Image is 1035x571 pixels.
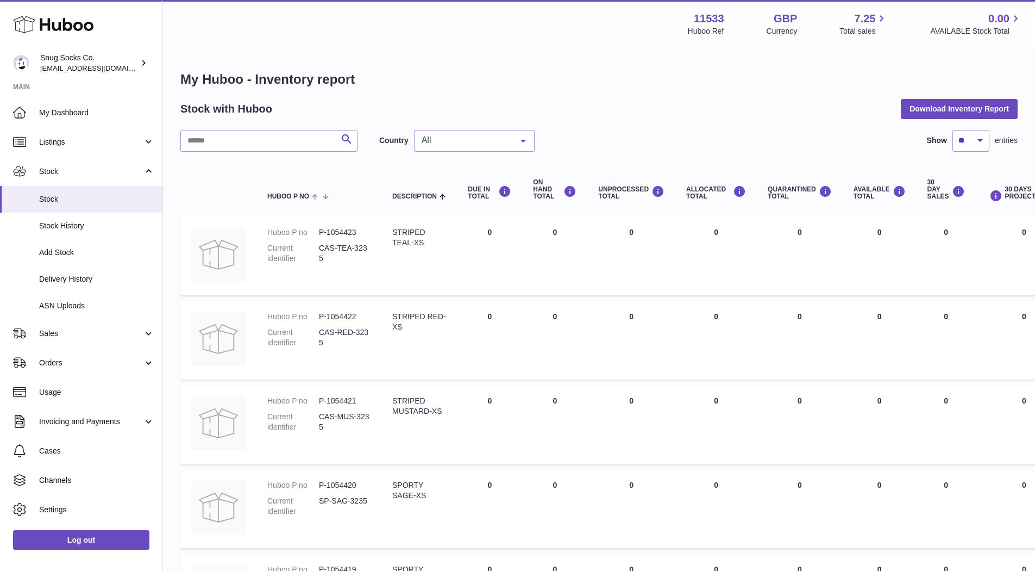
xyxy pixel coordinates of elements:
td: 0 [917,385,976,464]
img: product image [191,396,246,450]
span: Huboo P no [267,193,309,200]
span: Stock [39,194,154,204]
span: 0.00 [988,11,1009,26]
img: product image [191,312,246,366]
span: Total sales [839,26,888,36]
td: 0 [587,301,675,380]
span: entries [995,135,1018,146]
td: 0 [457,469,522,548]
span: 0 [798,312,802,321]
span: AVAILABLE Stock Total [930,26,1022,36]
span: Usage [39,387,154,398]
td: 0 [843,469,917,548]
h1: My Huboo - Inventory report [180,71,1018,88]
span: Description [392,193,437,200]
td: 0 [675,469,757,548]
img: info@snugsocks.co.uk [13,55,29,71]
dd: SP-SAG-3235 [319,496,371,517]
div: ALLOCATED Total [686,185,746,200]
span: All [419,135,512,146]
span: [EMAIL_ADDRESS][DOMAIN_NAME] [40,64,160,72]
dt: Huboo P no [267,312,319,322]
dt: Huboo P no [267,396,319,406]
div: STRIPED TEAL-XS [392,227,446,248]
td: 0 [587,469,675,548]
div: AVAILABLE Total [854,185,906,200]
div: SPORTY SAGE-XS [392,480,446,501]
td: 0 [457,301,522,380]
label: Country [379,135,409,146]
dt: Current identifier [267,496,319,517]
div: Snug Socks Co. [40,53,138,73]
td: 0 [917,216,976,295]
div: Huboo Ref [688,26,724,36]
dd: P-1054423 [319,227,371,238]
span: 7.25 [855,11,876,26]
div: Currency [767,26,798,36]
td: 0 [522,469,587,548]
span: Orders [39,358,143,368]
span: Invoicing and Payments [39,417,143,427]
div: STRIPED MUSTARD-XS [392,396,446,417]
td: 0 [587,216,675,295]
strong: 11533 [694,11,724,26]
td: 0 [457,216,522,295]
dt: Current identifier [267,327,319,348]
td: 0 [457,385,522,464]
div: STRIPED RED-XS [392,312,446,332]
td: 0 [675,301,757,380]
dt: Current identifier [267,243,319,264]
dd: CAS-RED-3235 [319,327,371,348]
span: 0 [798,481,802,489]
div: QUARANTINED Total [768,185,832,200]
dd: CAS-TEA-3235 [319,243,371,264]
span: Sales [39,328,143,339]
span: Stock [39,166,143,177]
td: 0 [675,216,757,295]
dd: P-1054421 [319,396,371,406]
div: 30 DAY SALES [927,179,965,201]
span: Add Stock [39,247,154,258]
button: Download Inventory Report [901,99,1018,119]
span: ASN Uploads [39,301,154,311]
span: Settings [39,505,154,515]
div: ON HAND Total [533,179,576,201]
span: My Dashboard [39,108,154,118]
span: Stock History [39,221,154,231]
td: 0 [917,469,976,548]
dd: P-1054420 [319,480,371,491]
img: product image [191,480,246,535]
span: Listings [39,137,143,147]
td: 0 [522,385,587,464]
dt: Current identifier [267,412,319,432]
td: 0 [843,385,917,464]
span: Channels [39,475,154,486]
td: 0 [587,385,675,464]
dt: Huboo P no [267,227,319,238]
a: 7.25 Total sales [839,11,888,36]
span: 0 [798,228,802,237]
dt: Huboo P no [267,480,319,491]
dd: CAS-MUS-3235 [319,412,371,432]
a: Log out [13,530,149,550]
td: 0 [675,385,757,464]
span: 0 [798,396,802,405]
div: UNPROCESSED Total [598,185,664,200]
span: Delivery History [39,274,154,284]
a: 0.00 AVAILABLE Stock Total [930,11,1022,36]
td: 0 [843,301,917,380]
span: Cases [39,446,154,456]
label: Show [927,135,947,146]
td: 0 [843,216,917,295]
div: DUE IN TOTAL [468,185,511,200]
td: 0 [522,301,587,380]
h2: Stock with Huboo [180,102,272,116]
strong: GBP [774,11,797,26]
dd: P-1054422 [319,312,371,322]
td: 0 [522,216,587,295]
img: product image [191,227,246,282]
td: 0 [917,301,976,380]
